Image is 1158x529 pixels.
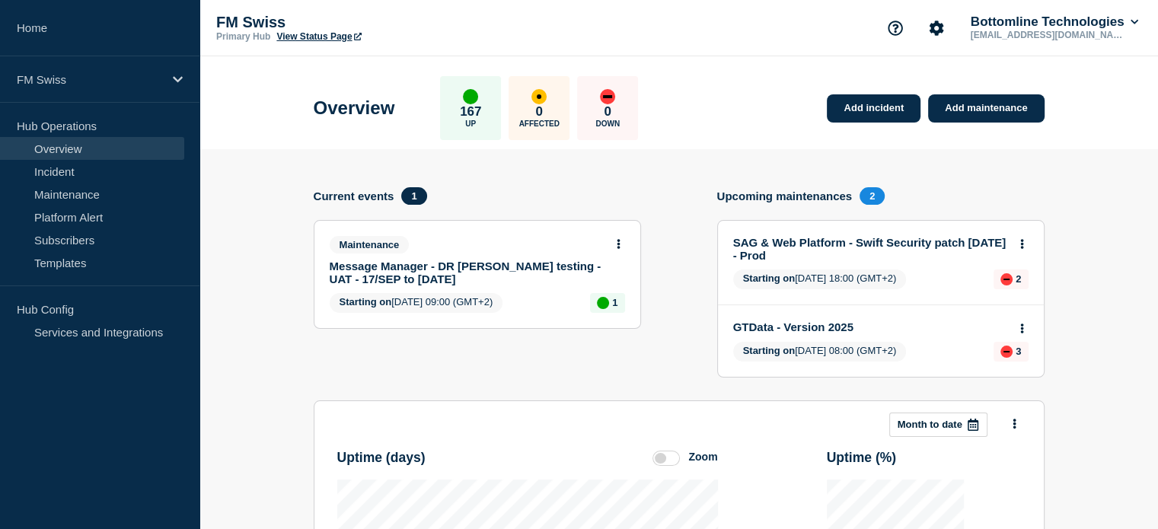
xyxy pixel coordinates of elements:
[314,97,395,119] h1: Overview
[688,451,717,463] div: Zoom
[605,104,611,120] p: 0
[1000,273,1013,285] div: down
[216,14,521,31] p: FM Swiss
[898,419,962,430] p: Month to date
[276,31,361,42] a: View Status Page
[314,190,394,202] h4: Current events
[733,320,1008,333] a: GTData - Version 2025
[17,73,163,86] p: FM Swiss
[928,94,1044,123] a: Add maintenance
[733,236,1008,262] a: SAG & Web Platform - Swift Security patch [DATE] - Prod
[743,272,796,284] span: Starting on
[463,89,478,104] div: up
[968,30,1126,40] p: [EMAIL_ADDRESS][DOMAIN_NAME]
[612,297,617,308] p: 1
[536,104,543,120] p: 0
[733,269,907,289] span: [DATE] 18:00 (GMT+2)
[827,450,897,466] h3: Uptime ( % )
[597,297,609,309] div: up
[216,31,270,42] p: Primary Hub
[330,236,410,253] span: Maintenance
[600,89,615,104] div: down
[733,342,907,362] span: [DATE] 08:00 (GMT+2)
[401,187,426,205] span: 1
[920,12,952,44] button: Account settings
[717,190,853,202] h4: Upcoming maintenances
[1016,273,1021,285] p: 2
[519,120,560,128] p: Affected
[1000,346,1013,358] div: down
[340,296,392,308] span: Starting on
[595,120,620,128] p: Down
[743,345,796,356] span: Starting on
[1016,346,1021,357] p: 3
[531,89,547,104] div: affected
[860,187,885,205] span: 2
[330,260,605,285] a: Message Manager - DR [PERSON_NAME] testing - UAT - 17/SEP to [DATE]
[827,94,920,123] a: Add incident
[465,120,476,128] p: Up
[337,450,426,466] h3: Uptime ( days )
[968,14,1141,30] button: Bottomline Technologies
[330,293,503,313] span: [DATE] 09:00 (GMT+2)
[460,104,481,120] p: 167
[889,413,987,437] button: Month to date
[879,12,911,44] button: Support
